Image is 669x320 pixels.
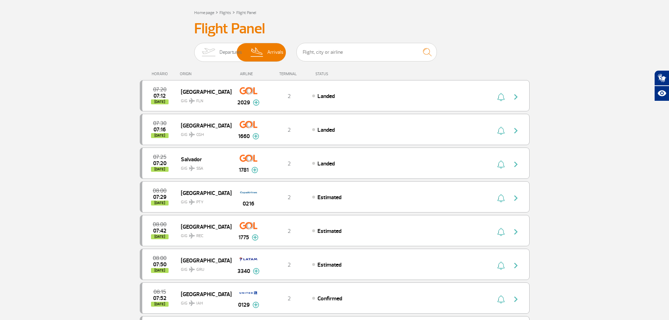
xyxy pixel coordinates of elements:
span: REC [196,233,203,239]
input: Flight, city or airline [296,43,437,61]
img: seta-direita-painel-voo.svg [512,93,520,101]
img: destiny_airplane.svg [189,199,195,205]
a: > [232,8,235,16]
span: GIG [181,195,226,205]
span: Estimated [317,261,341,268]
a: Flight Panel [236,10,256,15]
span: 1775 [238,233,249,242]
img: sino-painel-voo.svg [497,93,505,101]
span: 1781 [239,166,249,174]
span: 2 [288,228,291,235]
span: 2025-09-29 07:20:25 [153,161,166,166]
span: Landed [317,93,335,100]
span: [DATE] [151,167,169,172]
span: 2025-09-29 07:16:57 [153,127,166,132]
a: > [216,8,218,16]
span: [GEOGRAPHIC_DATA] [181,222,226,231]
div: TERMINAL [266,72,312,76]
span: CGH [196,132,204,138]
img: destiny_airplane.svg [189,165,195,171]
span: [DATE] [151,133,169,138]
a: Flights [219,10,231,15]
span: Arrivals [267,43,283,61]
span: [GEOGRAPHIC_DATA] [181,188,226,197]
h3: Flight Panel [194,20,475,38]
span: [GEOGRAPHIC_DATA] [181,87,226,96]
span: 2025-09-29 08:00:00 [153,188,166,193]
span: [DATE] [151,234,169,239]
span: SSA [196,165,203,172]
img: seta-direita-painel-voo.svg [512,160,520,169]
span: Estimated [317,194,341,201]
span: 2025-09-29 08:15:00 [153,289,166,294]
img: slider-desembarque [247,43,268,61]
span: [DATE] [151,268,169,273]
span: 2025-09-29 07:52:00 [153,296,166,301]
span: GIG [181,229,226,239]
span: Salvador [181,155,226,164]
img: destiny_airplane.svg [189,98,195,104]
span: PTY [196,199,203,205]
span: Landed [317,160,335,167]
img: destiny_airplane.svg [189,132,195,137]
span: GRU [196,267,204,273]
div: HORÁRIO [142,72,180,76]
span: 2025-09-29 07:12:08 [153,93,166,98]
span: 2 [288,295,291,302]
img: seta-direita-painel-voo.svg [512,194,520,202]
span: GIG [181,263,226,273]
span: 2025-09-29 07:29:00 [153,195,166,200]
span: 2 [288,261,291,268]
div: ORIGIN [180,72,231,76]
img: sino-painel-voo.svg [497,160,505,169]
button: Abrir recursos assistivos. [654,86,669,101]
span: GIG [181,296,226,307]
span: [DATE] [151,201,169,205]
img: mais-info-painel-voo.svg [252,234,258,241]
div: Plugin de acessibilidade da Hand Talk. [654,70,669,101]
img: destiny_airplane.svg [189,267,195,272]
img: sino-painel-voo.svg [497,295,505,303]
span: 2 [288,126,291,133]
span: 2025-09-29 07:42:00 [153,228,166,233]
span: [GEOGRAPHIC_DATA] [181,289,226,299]
span: 2025-09-29 07:20:00 [153,87,166,92]
img: seta-direita-painel-voo.svg [512,228,520,236]
span: 1660 [238,132,250,141]
span: 0129 [238,301,250,309]
span: [DATE] [151,302,169,307]
img: destiny_airplane.svg [189,300,195,306]
img: sino-painel-voo.svg [497,126,505,135]
span: Departures [219,43,242,61]
img: seta-direita-painel-voo.svg [512,126,520,135]
span: 2025-09-29 08:00:00 [153,256,166,261]
span: [GEOGRAPHIC_DATA] [181,256,226,265]
button: Abrir tradutor de língua de sinais. [654,70,669,86]
div: STATUS [312,72,369,76]
span: 2 [288,194,291,201]
img: slider-embarque [197,43,219,61]
span: 2 [288,93,291,100]
span: Confirmed [317,295,342,302]
span: Landed [317,126,335,133]
span: 2029 [237,98,250,107]
img: seta-direita-painel-voo.svg [512,261,520,270]
img: mais-info-painel-voo.svg [253,268,260,274]
span: 3340 [237,267,250,275]
span: 0216 [243,200,254,208]
div: AIRLINE [231,72,266,76]
img: sino-painel-voo.svg [497,194,505,202]
span: 2025-09-29 07:50:00 [153,262,166,267]
img: sino-painel-voo.svg [497,228,505,236]
span: [GEOGRAPHIC_DATA] [181,121,226,130]
img: destiny_airplane.svg [189,233,195,239]
span: IAH [196,300,203,307]
span: GIG [181,162,226,172]
a: Home page [194,10,214,15]
img: sino-painel-voo.svg [497,261,505,270]
span: 2025-09-29 08:00:00 [153,222,166,227]
img: seta-direita-painel-voo.svg [512,295,520,303]
span: FLN [196,98,203,104]
img: mais-info-painel-voo.svg [252,133,259,139]
span: 2025-09-29 07:30:00 [153,121,166,126]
